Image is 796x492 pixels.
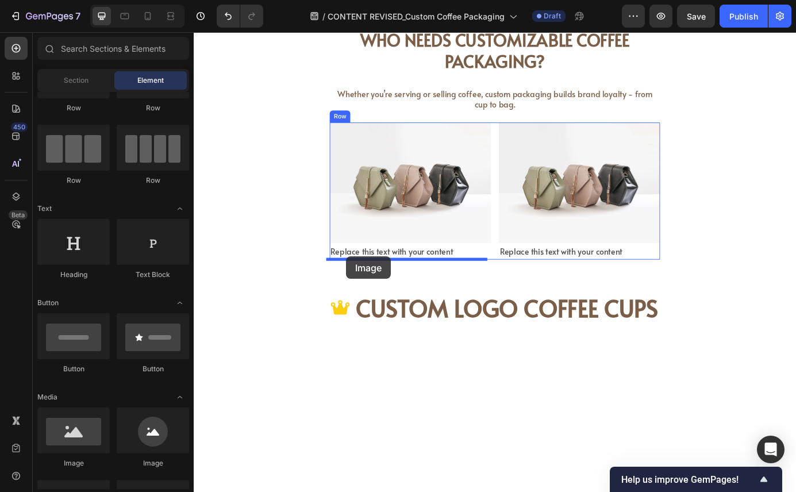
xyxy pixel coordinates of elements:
[621,472,771,486] button: Show survey - Help us improve GemPages!
[37,458,110,468] div: Image
[328,10,505,22] span: CONTENT REVISED_Custom Coffee Packaging
[621,474,757,485] span: Help us improve GemPages!
[194,32,796,492] iframe: Design area
[729,10,758,22] div: Publish
[11,122,28,132] div: 450
[677,5,715,28] button: Save
[117,458,189,468] div: Image
[37,203,52,214] span: Text
[137,75,164,86] span: Element
[117,175,189,186] div: Row
[322,10,325,22] span: /
[171,294,189,312] span: Toggle open
[37,37,189,60] input: Search Sections & Elements
[171,388,189,406] span: Toggle open
[9,210,28,220] div: Beta
[687,11,706,21] span: Save
[37,298,59,308] span: Button
[5,5,86,28] button: 7
[117,103,189,113] div: Row
[720,5,768,28] button: Publish
[757,436,785,463] div: Open Intercom Messenger
[75,9,80,23] p: 7
[64,75,89,86] span: Section
[37,364,110,374] div: Button
[37,270,110,280] div: Heading
[544,11,561,21] span: Draft
[37,392,57,402] span: Media
[37,103,110,113] div: Row
[217,5,263,28] div: Undo/Redo
[37,175,110,186] div: Row
[117,270,189,280] div: Text Block
[117,364,189,374] div: Button
[171,199,189,218] span: Toggle open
